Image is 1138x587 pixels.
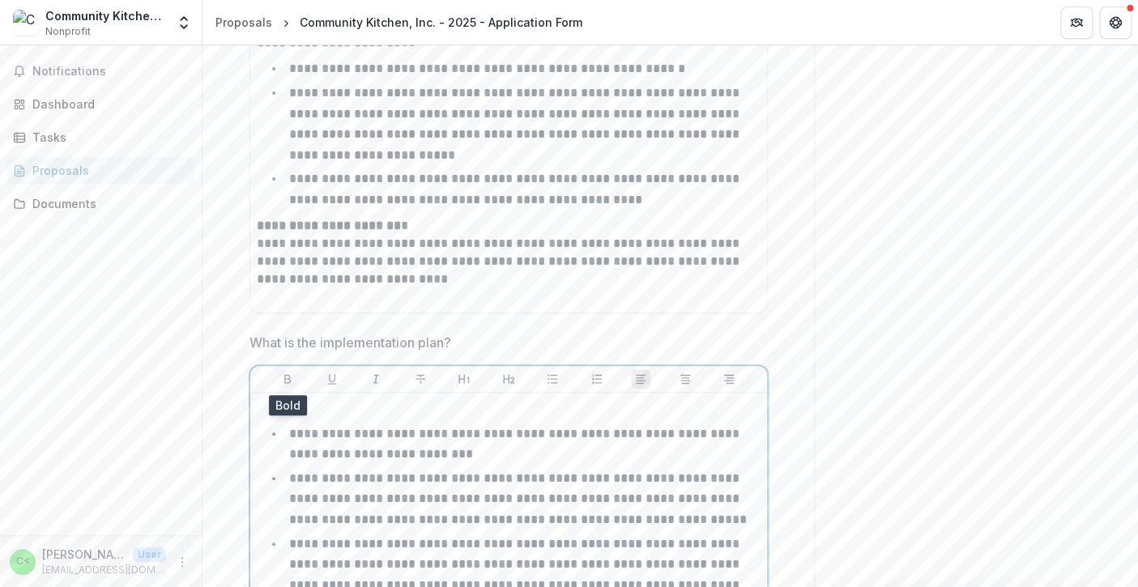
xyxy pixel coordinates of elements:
div: Proposals [32,162,182,179]
span: Nonprofit [45,24,91,39]
button: Notifications [6,58,195,84]
div: Proposals [215,14,272,31]
button: Open entity switcher [173,6,195,39]
a: Tasks [6,124,195,151]
img: Community Kitchen, Inc. [13,10,39,36]
div: Tasks [32,129,182,146]
button: Align Center [676,369,695,389]
p: [PERSON_NAME] <[EMAIL_ADDRESS][DOMAIN_NAME]> [42,546,126,563]
button: Underline [322,369,342,389]
p: User [133,547,166,562]
a: Dashboard [6,91,195,117]
p: What is the implementation plan? [249,333,451,352]
a: Proposals [6,157,195,184]
button: Bold [278,369,297,389]
button: Partners [1060,6,1093,39]
button: Strike [411,369,430,389]
button: Italicize [366,369,386,389]
span: Notifications [32,65,189,79]
button: Bullet List [543,369,562,389]
div: Community Kitchen, Inc. - 2025 - Application Form [300,14,582,31]
div: Dashboard [32,96,182,113]
button: Align Right [719,369,739,389]
div: Cheryl Prichard <clprichard@mail.wvu.edu> [16,556,30,567]
p: [EMAIL_ADDRESS][DOMAIN_NAME] [42,563,166,577]
button: Get Help [1099,6,1132,39]
a: Proposals [209,11,279,34]
button: Heading 1 [454,369,474,389]
button: Ordered List [587,369,607,389]
nav: breadcrumb [209,11,589,34]
div: Documents [32,195,182,212]
button: Align Left [631,369,650,389]
button: Heading 2 [499,369,518,389]
button: More [173,552,192,572]
a: Documents [6,190,195,217]
div: Community Kitchen, Inc. [45,7,166,24]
